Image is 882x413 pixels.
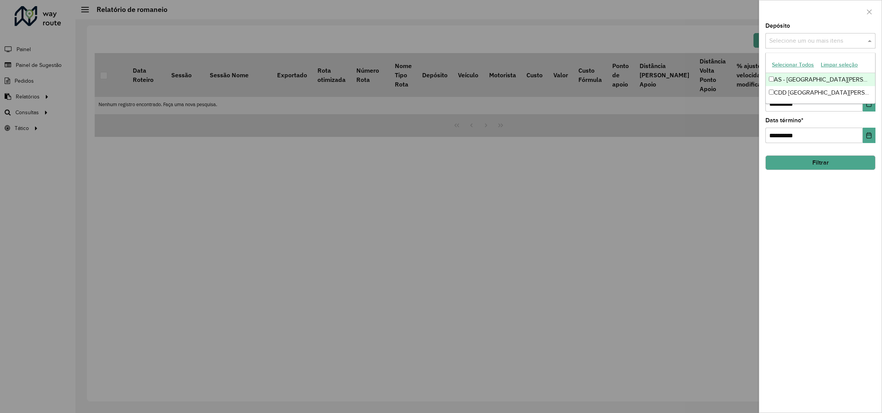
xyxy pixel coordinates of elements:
button: Selecionar Todos [768,59,817,71]
div: AS - [GEOGRAPHIC_DATA][PERSON_NAME] [766,73,875,86]
div: CDD [GEOGRAPHIC_DATA][PERSON_NAME] [766,86,875,99]
button: Choose Date [863,128,875,143]
label: Depósito [765,21,790,30]
button: Choose Date [863,96,875,112]
button: Limpar seleção [817,59,861,71]
label: Data término [765,116,803,125]
button: Filtrar [765,155,875,170]
ng-dropdown-panel: Options list [765,53,875,104]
